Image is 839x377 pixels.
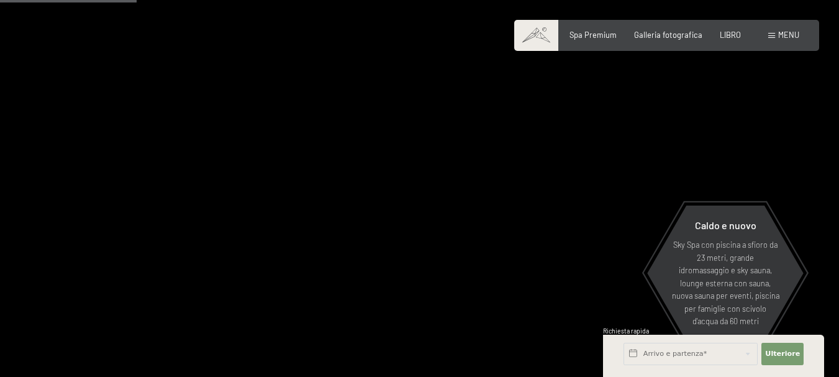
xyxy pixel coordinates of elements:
a: LIBRO [720,30,741,40]
a: Spa Premium [569,30,617,40]
font: Richiesta rapida [603,327,649,335]
font: Sky Spa con piscina a sfioro da 23 metri, grande idromassaggio e sky sauna, lounge esterna con sa... [672,240,779,326]
font: Ulteriore [765,350,800,358]
font: Caldo e nuovo [695,219,756,231]
font: menu [778,30,799,40]
button: Ulteriore [761,343,804,365]
a: Caldo e nuovo Sky Spa con piscina a sfioro da 23 metri, grande idromassaggio e sky sauna, lounge ... [646,205,804,342]
a: Galleria fotografica [634,30,702,40]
